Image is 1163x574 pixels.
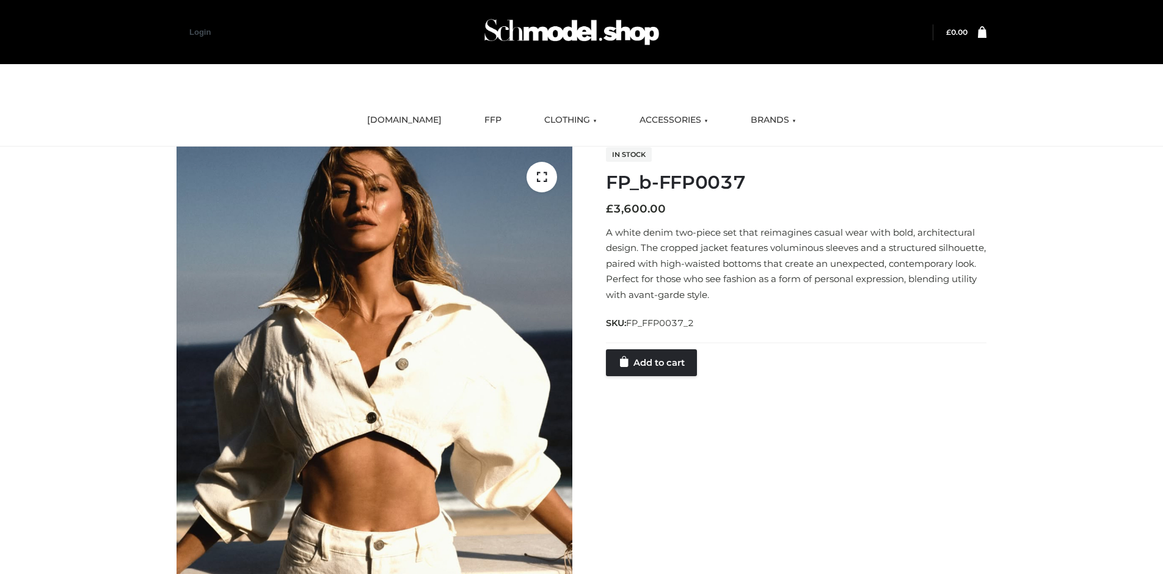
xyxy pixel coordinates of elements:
[630,107,717,134] a: ACCESSORIES
[606,202,613,216] span: £
[742,107,805,134] a: BRANDS
[606,225,986,303] p: A white denim two-piece set that reimagines casual wear with bold, architectural design. The crop...
[358,107,451,134] a: [DOMAIN_NAME]
[606,172,986,194] h1: FP_b-FFP0037
[480,8,663,56] img: Schmodel Admin 964
[535,107,606,134] a: CLOTHING
[606,202,666,216] bdi: 3,600.00
[946,27,968,37] bdi: 0.00
[626,318,694,329] span: FP_FFP0037_2
[606,349,697,376] a: Add to cart
[606,316,695,330] span: SKU:
[606,147,652,162] span: In stock
[946,27,968,37] a: £0.00
[475,107,511,134] a: FFP
[946,27,951,37] span: £
[189,27,211,37] a: Login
